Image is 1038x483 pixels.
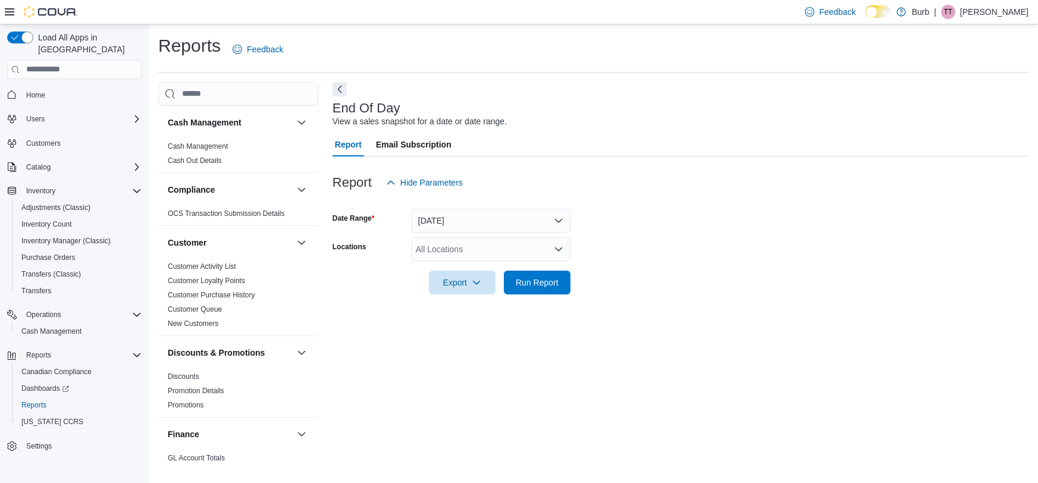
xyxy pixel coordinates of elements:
p: | [934,5,936,19]
a: GL Account Totals [168,454,225,462]
span: Home [21,87,142,102]
button: Finance [294,427,309,441]
span: TT [944,5,953,19]
button: Reports [21,348,56,362]
button: Export [429,271,496,294]
button: Transfers (Classic) [12,266,146,283]
span: Promotions [168,400,204,410]
div: Tyler Trombley [941,5,955,19]
span: Report [335,133,362,156]
a: Customers [21,136,65,150]
h3: End Of Day [333,101,400,115]
button: Open list of options [554,244,563,254]
span: Dashboards [21,384,69,393]
button: Inventory [2,183,146,199]
button: Finance [168,428,292,440]
span: Canadian Compliance [21,367,92,377]
a: Dashboards [17,381,74,396]
span: Adjustments (Classic) [17,200,142,215]
button: Compliance [168,184,292,196]
button: Cash Management [294,115,309,130]
span: Export [436,271,488,294]
span: Customer Queue [168,305,222,314]
button: Users [21,112,49,126]
button: Inventory Manager (Classic) [12,233,146,249]
button: Cash Management [168,117,292,128]
button: Customers [2,134,146,152]
button: Hide Parameters [381,171,468,195]
button: Users [2,111,146,127]
h1: Reports [158,34,221,58]
a: [US_STATE] CCRS [17,415,88,429]
span: Reports [21,400,46,410]
span: Inventory Manager (Classic) [17,234,142,248]
a: Transfers [17,284,56,298]
a: Discounts [168,372,199,381]
button: [US_STATE] CCRS [12,413,146,430]
a: Promotions [168,401,204,409]
button: [DATE] [411,209,570,233]
a: New Customers [168,319,218,328]
span: Transfers (Classic) [17,267,142,281]
button: Purchase Orders [12,249,146,266]
h3: Report [333,175,372,190]
span: Customers [21,136,142,150]
span: Transfers [21,286,51,296]
span: Feedback [819,6,855,18]
button: Customer [294,236,309,250]
span: Purchase Orders [17,250,142,265]
a: Customer Purchase History [168,291,255,299]
span: Catalog [21,160,142,174]
a: Transfers (Classic) [17,267,86,281]
p: [PERSON_NAME] [960,5,1028,19]
a: Cash Out Details [168,156,222,165]
input: Dark Mode [865,5,890,18]
button: Adjustments (Classic) [12,199,146,216]
h3: Discounts & Promotions [168,347,265,359]
label: Date Range [333,214,375,223]
button: Run Report [504,271,570,294]
span: Operations [21,308,142,322]
a: Purchase Orders [17,250,80,265]
a: Adjustments (Classic) [17,200,95,215]
span: Customers [26,139,61,148]
span: Catalog [26,162,51,172]
label: Locations [333,242,366,252]
span: Inventory [26,186,55,196]
span: Discounts [168,372,199,381]
span: Canadian Compliance [17,365,142,379]
span: Reports [17,398,142,412]
span: Reports [21,348,142,362]
span: GL Transactions [168,468,219,477]
button: Home [2,86,146,103]
a: Customer Activity List [168,262,236,271]
h3: Finance [168,428,199,440]
span: Cash Management [21,327,81,336]
span: Settings [21,438,142,453]
button: Catalog [2,159,146,175]
a: Cash Management [168,142,228,150]
button: Compliance [294,183,309,197]
span: Hide Parameters [400,177,463,189]
span: New Customers [168,319,218,328]
span: Customer Loyalty Points [168,276,245,286]
span: Customer Purchase History [168,290,255,300]
button: Discounts & Promotions [294,346,309,360]
span: Transfers [17,284,142,298]
span: Cash Out Details [168,156,222,165]
span: Adjustments (Classic) [21,203,90,212]
button: Settings [2,437,146,454]
a: Cash Management [17,324,86,338]
div: Customer [158,259,318,335]
button: Catalog [21,160,55,174]
a: Reports [17,398,51,412]
button: Customer [168,237,292,249]
span: Inventory Count [17,217,142,231]
span: GL Account Totals [168,453,225,463]
a: Promotion Details [168,387,224,395]
span: Dashboards [17,381,142,396]
a: Feedback [228,37,288,61]
span: Inventory [21,184,142,198]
